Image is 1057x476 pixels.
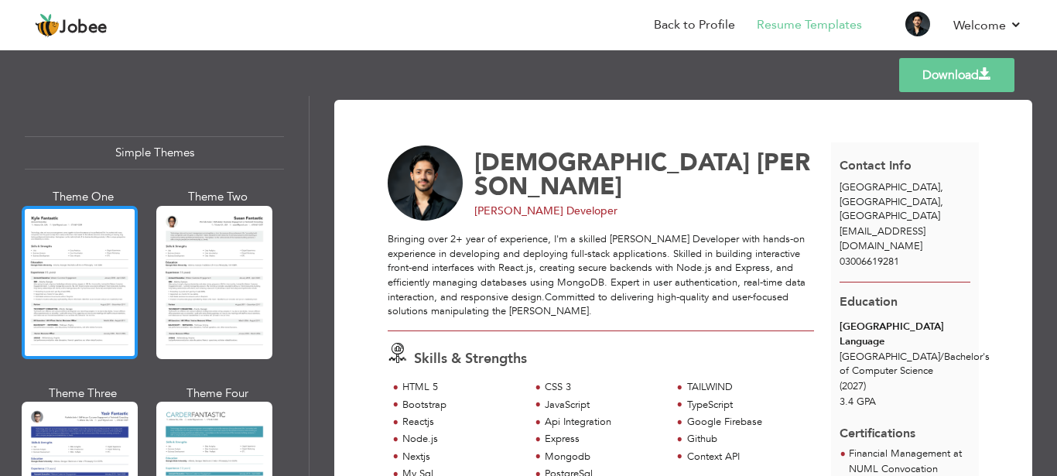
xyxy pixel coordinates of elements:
[953,16,1022,35] a: Welcome
[840,350,990,378] span: [GEOGRAPHIC_DATA] Bachelor's of Computer Science
[25,189,141,205] div: Theme One
[840,320,970,348] div: [GEOGRAPHIC_DATA] Language
[905,12,930,36] img: Profile Img
[388,232,814,318] div: Bringing over 2+ year of experience, I'm a skilled [PERSON_NAME] Developer with hands-on experien...
[899,58,1014,92] a: Download
[545,415,663,430] div: Api Integration
[545,380,663,395] div: CSS 3
[757,16,862,34] a: Resume Templates
[940,350,944,364] span: /
[25,385,141,402] div: Theme Three
[545,450,663,464] div: Mongodb
[35,13,108,38] a: Jobee
[402,450,521,464] div: Nextjs
[831,180,979,224] div: [GEOGRAPHIC_DATA],
[840,255,899,269] span: 03006619281
[687,415,806,430] div: Google Firebase
[687,432,806,447] div: Github
[402,380,521,395] div: HTML 5
[388,146,464,221] img: No image
[402,398,521,413] div: Bootstrap
[25,136,284,170] div: Simple Themes
[840,224,925,253] span: [EMAIL_ADDRESS][DOMAIN_NAME]
[402,432,521,447] div: Node.js
[840,379,866,393] span: (2027)
[687,398,806,413] div: TypeScript
[940,180,943,194] span: ,
[159,385,275,402] div: Theme Four
[840,413,915,443] span: Certifications
[687,450,806,464] div: Context API
[35,13,60,38] img: jobee.io
[545,432,663,447] div: Express
[849,447,962,476] span: Financial Management at NUML Convocation
[60,19,108,36] span: Jobee
[402,415,521,430] div: Reactjs
[545,398,663,413] div: JavaScript
[840,157,912,174] span: Contact Info
[840,395,876,409] span: 3.4 GPA
[687,380,806,395] div: TAILWIND
[474,146,810,203] span: [PERSON_NAME]
[159,189,275,205] div: Theme Two
[840,209,940,223] span: [GEOGRAPHIC_DATA]
[840,180,940,194] span: [GEOGRAPHIC_DATA]
[474,146,750,179] span: [DEMOGRAPHIC_DATA]
[654,16,735,34] a: Back to Profile
[414,349,527,368] span: Skills & Strengths
[840,293,898,310] span: Education
[474,204,617,218] span: [PERSON_NAME] Developer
